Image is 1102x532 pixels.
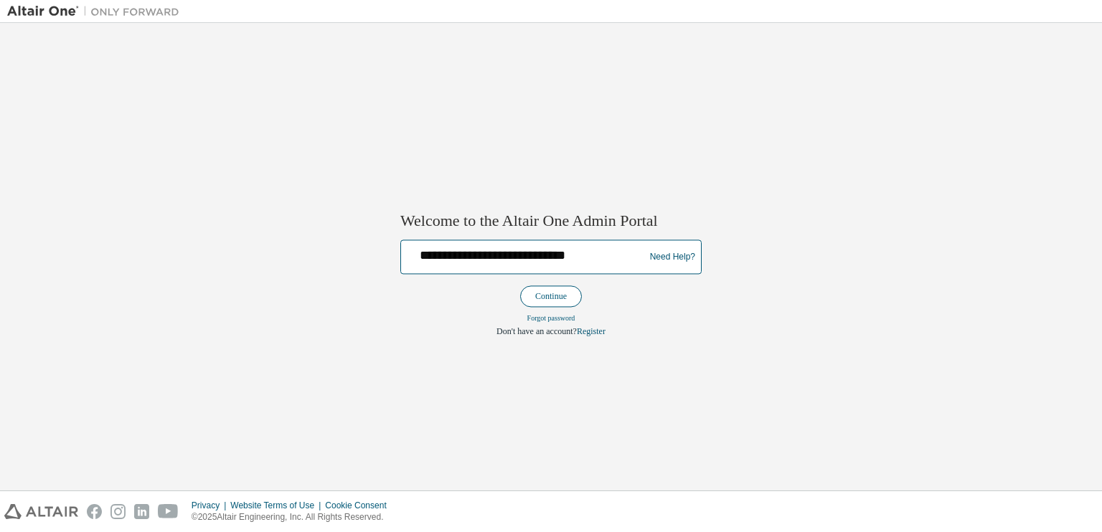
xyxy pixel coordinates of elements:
div: Website Terms of Use [230,500,325,511]
div: Cookie Consent [325,500,395,511]
img: Altair One [7,4,187,19]
img: instagram.svg [110,504,126,519]
button: Continue [520,286,582,308]
a: Forgot password [527,315,575,323]
a: Need Help? [650,257,695,257]
img: youtube.svg [158,504,179,519]
a: Register [577,327,606,337]
span: Don't have an account? [496,327,577,337]
img: altair_logo.svg [4,504,78,519]
img: linkedin.svg [134,504,149,519]
img: facebook.svg [87,504,102,519]
h2: Welcome to the Altair One Admin Portal [400,211,702,231]
p: © 2025 Altair Engineering, Inc. All Rights Reserved. [192,511,395,523]
div: Privacy [192,500,230,511]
